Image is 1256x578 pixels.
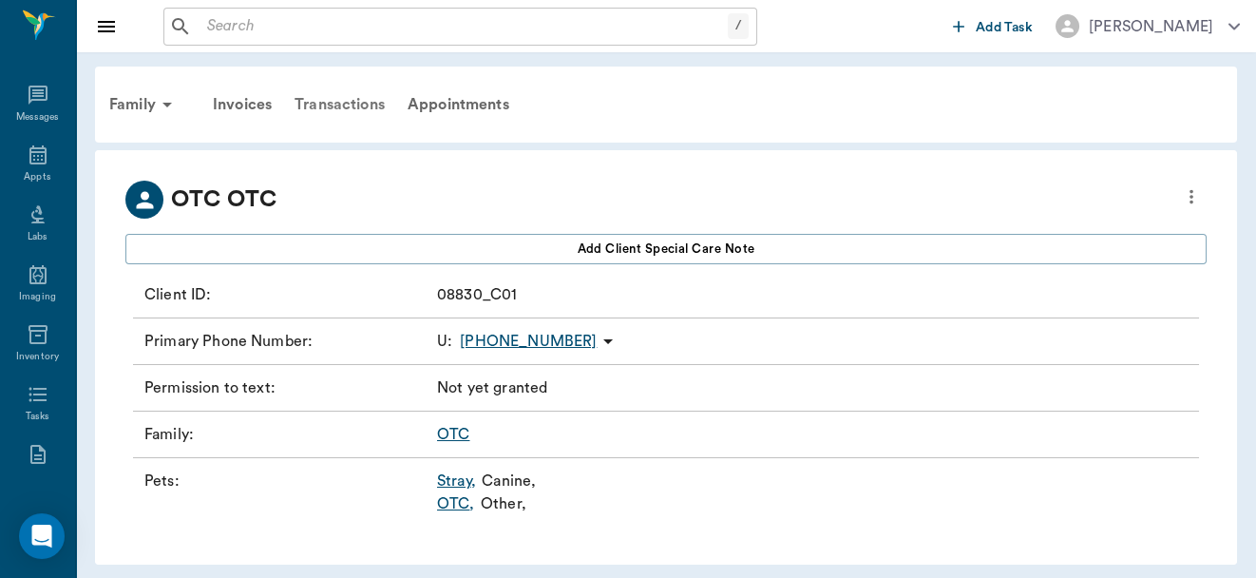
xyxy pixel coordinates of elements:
[396,82,521,127] a: Appointments
[437,470,476,492] a: Stray,
[945,9,1040,44] button: Add Task
[481,492,526,515] p: Other ,
[28,230,48,244] div: Labs
[98,82,190,127] div: Family
[201,82,283,127] a: Invoices
[16,350,59,364] div: Inventory
[482,470,536,492] p: Canine ,
[144,470,429,515] p: Pets :
[437,427,469,442] a: OTC
[200,13,728,40] input: Search
[1089,15,1213,38] div: [PERSON_NAME]
[87,8,125,46] button: Close drawer
[437,330,452,353] span: U :
[1176,181,1207,213] button: more
[144,330,429,353] p: Primary Phone Number :
[125,234,1207,264] button: Add client Special Care Note
[578,239,755,260] span: Add client Special Care Note
[144,376,429,399] p: Permission to text :
[728,13,749,39] div: /
[144,423,429,446] p: Family :
[24,170,50,184] div: Appts
[1040,9,1255,44] button: [PERSON_NAME]
[26,410,49,424] div: Tasks
[144,283,429,306] p: Client ID :
[283,82,396,127] a: Transactions
[460,330,597,353] p: [PHONE_NUMBER]
[19,513,65,559] div: Open Intercom Messenger
[437,492,475,515] a: OTC,
[437,376,547,399] p: Not yet granted
[437,283,517,306] p: 08830_C01
[171,183,277,217] p: OTC OTC
[19,290,56,304] div: Imaging
[16,110,60,125] div: Messages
